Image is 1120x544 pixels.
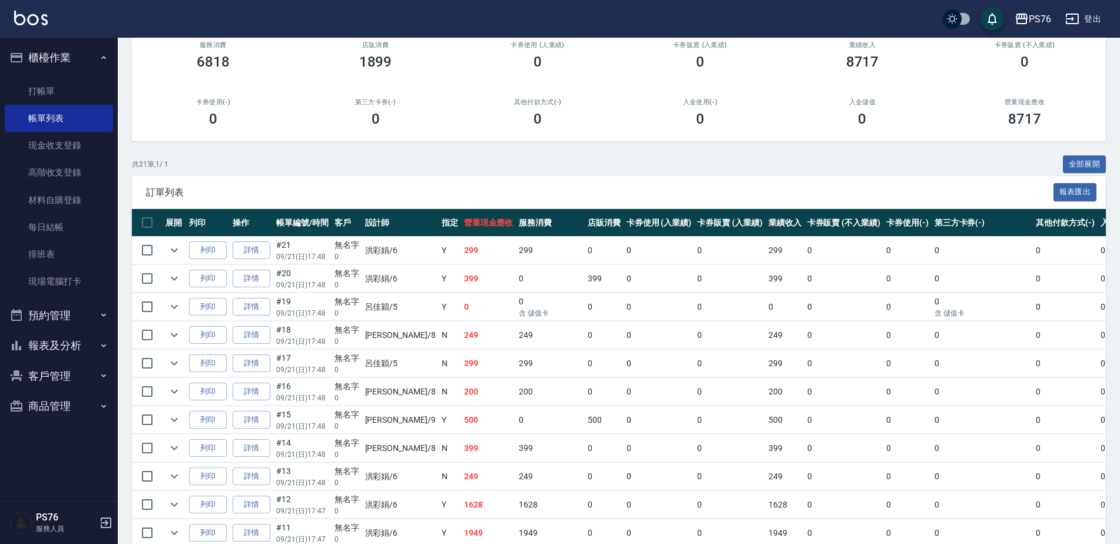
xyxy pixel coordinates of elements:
td: 0 [883,378,932,406]
button: 列印 [189,298,227,316]
button: 列印 [189,383,227,401]
td: 0 [804,321,883,349]
a: 報表匯出 [1053,186,1097,197]
button: expand row [165,524,183,542]
td: 0 [1033,350,1098,377]
td: 0 [694,237,766,264]
td: Y [439,237,461,264]
td: [PERSON_NAME] /8 [362,378,439,406]
p: 0 [334,421,359,432]
div: 無名字 [334,409,359,421]
a: 詳情 [233,524,270,542]
td: 0 [1033,434,1098,462]
td: 0 [585,293,624,321]
button: 列印 [189,326,227,344]
p: 含 儲值卡 [935,308,1030,319]
td: 0 [624,463,695,490]
button: 客戶管理 [5,361,113,392]
td: [PERSON_NAME] /8 [362,321,439,349]
p: 09/21 (日) 17:47 [276,506,329,516]
a: 高階收支登錄 [5,159,113,186]
td: N [439,434,461,462]
td: 0 [585,350,624,377]
h3: 0 [858,111,866,127]
td: 0 [585,463,624,490]
h3: 6818 [197,54,230,70]
div: 無名字 [334,296,359,308]
td: 0 [932,350,1033,377]
td: 洪彩娟 /6 [362,463,439,490]
td: 0 [883,321,932,349]
button: 列印 [189,354,227,373]
th: 服務消費 [516,209,585,237]
td: 0 [932,406,1033,434]
td: 0 [694,265,766,293]
td: N [439,463,461,490]
td: #13 [273,463,332,490]
p: 共 21 筆, 1 / 1 [132,159,168,170]
td: [PERSON_NAME] /8 [362,434,439,462]
td: 0 [585,237,624,264]
th: 卡券販賣 (不入業績) [804,209,883,237]
a: 材料自購登錄 [5,187,113,214]
a: 每日結帳 [5,214,113,241]
a: 打帳單 [5,78,113,105]
th: 帳單編號/時間 [273,209,332,237]
h2: 入金使用(-) [633,98,767,106]
p: 服務人員 [36,523,96,534]
a: 詳情 [233,241,270,260]
a: 詳情 [233,496,270,514]
div: 無名字 [334,522,359,534]
td: 洪彩娟 /6 [362,265,439,293]
th: 客戶 [332,209,362,237]
td: 299 [461,350,516,377]
h3: 0 [696,111,704,127]
td: 0 [1033,265,1098,293]
p: 0 [334,393,359,403]
td: 洪彩娟 /6 [362,491,439,519]
p: 09/21 (日) 17:48 [276,477,329,488]
button: expand row [165,411,183,429]
td: 0 [694,463,766,490]
td: Y [439,406,461,434]
th: 卡券使用 (入業績) [624,209,695,237]
td: 0 [624,265,695,293]
button: expand row [165,383,183,400]
td: 0 [932,463,1033,490]
td: 0 [624,321,695,349]
td: 200 [516,378,585,406]
p: 09/21 (日) 17:48 [276,421,329,432]
h2: 卡券使用 (入業績) [470,41,605,49]
td: 0 [804,406,883,434]
button: 登出 [1061,8,1106,30]
h2: 業績收入 [796,41,930,49]
td: 0 [694,293,766,321]
button: save [980,7,1004,31]
td: #21 [273,237,332,264]
td: 0 [624,406,695,434]
td: 0 [624,378,695,406]
a: 現金收支登錄 [5,132,113,159]
p: 09/21 (日) 17:48 [276,308,329,319]
td: 0 [932,321,1033,349]
a: 排班表 [5,241,113,268]
td: 0 [883,265,932,293]
p: 0 [334,280,359,290]
div: 無名字 [334,352,359,364]
button: expand row [165,326,183,344]
td: #15 [273,406,332,434]
td: 1628 [516,491,585,519]
h2: 卡券販賣 (不入業績) [957,41,1092,49]
td: N [439,378,461,406]
th: 操作 [230,209,273,237]
button: 全部展開 [1063,155,1106,174]
td: N [439,321,461,349]
p: 09/21 (日) 17:48 [276,251,329,262]
button: expand row [165,270,183,287]
td: 500 [585,406,624,434]
td: 249 [766,463,804,490]
h3: 0 [534,54,542,70]
h2: 營業現金應收 [957,98,1092,106]
td: [PERSON_NAME] /9 [362,406,439,434]
td: 0 [883,463,932,490]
